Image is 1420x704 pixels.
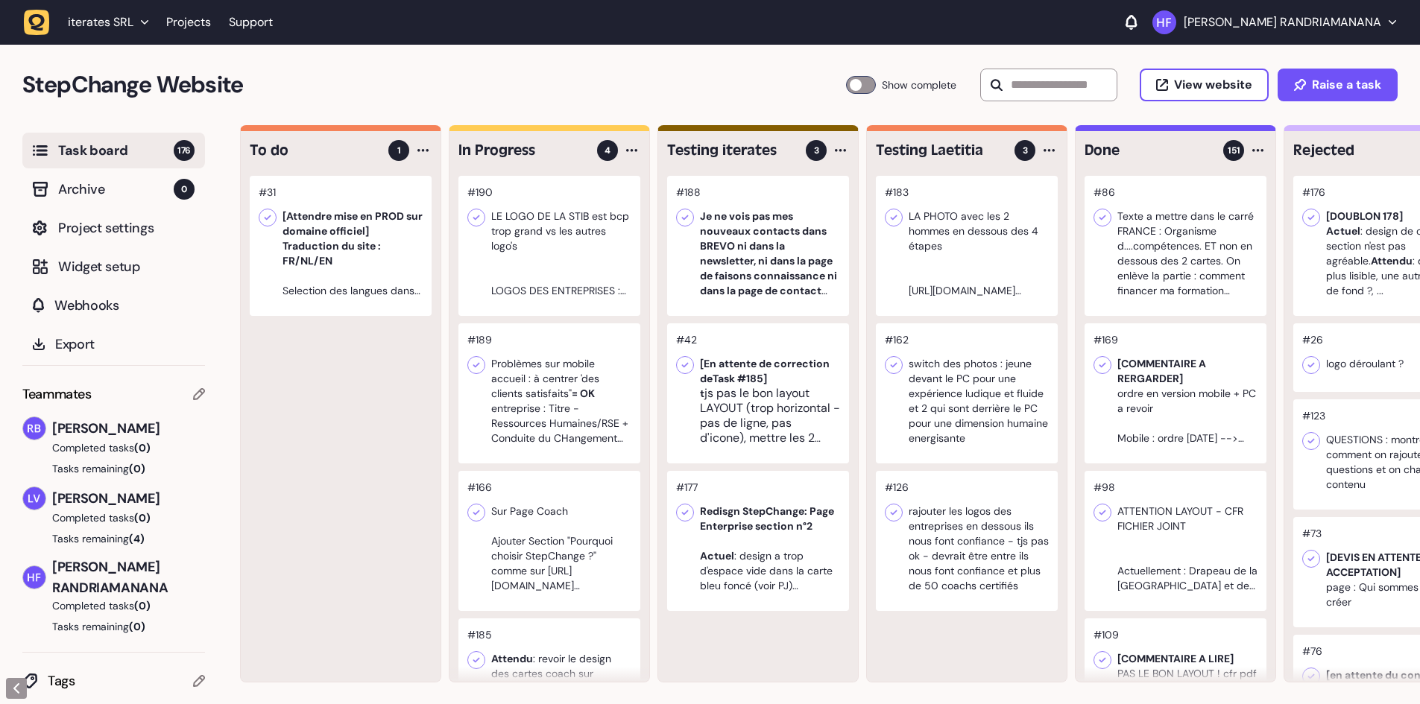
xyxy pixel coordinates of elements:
[55,334,195,355] span: Export
[22,384,92,405] span: Teammates
[22,326,205,362] button: Export
[22,249,205,285] button: Widget setup
[250,140,378,161] h4: To do
[22,288,205,323] button: Webhooks
[1152,10,1396,34] button: [PERSON_NAME] RANDRIAMANANA
[48,670,193,691] span: Tags
[1350,634,1413,697] iframe: LiveChat chat widget
[397,144,401,157] span: 1
[58,179,174,200] span: Archive
[58,218,195,238] span: Project settings
[22,531,205,546] button: Tasks remaining(4)
[1228,144,1240,157] span: 151
[605,144,610,157] span: 4
[129,620,145,633] span: (0)
[1152,10,1176,34] img: Harimisa Fidèle Ullmann RANDRIAMANANA
[22,461,205,476] button: Tasks remaining(0)
[23,417,45,440] img: Rodolphe Balay
[174,179,195,200] span: 0
[68,15,133,30] span: iterates SRL
[22,210,205,246] button: Project settings
[23,487,45,510] img: Laetitia van Wijck
[22,171,205,207] button: Archive0
[814,144,819,157] span: 3
[58,256,195,277] span: Widget setup
[22,619,205,634] button: Tasks remaining(0)
[134,599,151,612] span: (0)
[22,440,193,455] button: Completed tasks(0)
[22,133,205,168] button: Task board176
[174,140,195,161] span: 176
[1140,69,1269,101] button: View website
[129,462,145,475] span: (0)
[882,76,956,94] span: Show complete
[1023,144,1028,157] span: 3
[23,566,45,589] img: Harimisa Fidèle Ullmann RANDRIAMANANA
[876,140,1004,161] h4: Testing Laetitia
[1184,15,1381,30] p: [PERSON_NAME] RANDRIAMANANA
[1085,140,1213,161] h4: Done
[52,488,205,509] span: [PERSON_NAME]
[134,441,151,454] span: (0)
[58,140,174,161] span: Task board
[1174,79,1252,91] span: View website
[22,510,193,525] button: Completed tasks(0)
[1312,79,1381,91] span: Raise a task
[129,532,145,545] span: (4)
[458,140,587,161] h4: In Progress
[52,418,205,439] span: [PERSON_NAME]
[22,598,193,613] button: Completed tasks(0)
[667,140,795,161] h4: Testing iterates
[52,556,205,598] span: [PERSON_NAME] RANDRIAMANANA
[229,15,273,30] a: Support
[1278,69,1398,101] button: Raise a task
[22,67,846,103] h2: StepChange Website
[54,295,195,316] span: Webhooks
[24,9,157,36] button: iterates SRL
[134,511,151,524] span: (0)
[166,9,211,36] a: Projects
